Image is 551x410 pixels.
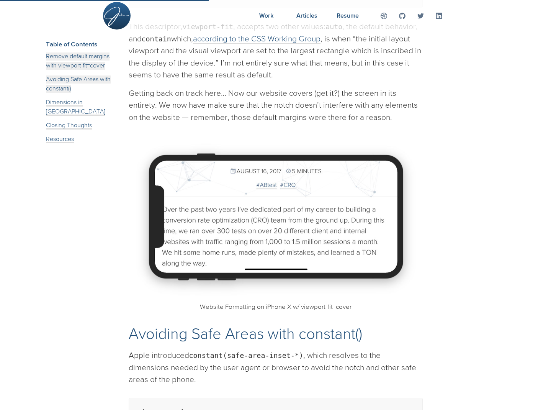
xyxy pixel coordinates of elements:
code: constant(safe-area-inset-*) [189,351,303,359]
p: This descriptor, , accepts two other values: , the default behavior, and which, , is when “the in... [129,20,423,81]
a: Dimensions in [GEOGRAPHIC_DATA] [46,98,105,116]
a: Avoiding Safe Areas with constant() [46,75,111,93]
img: Site Logo [104,7,129,26]
a: Remove default margins with viewport-fit=cover [46,52,110,70]
h2: Avoiding Safe Areas with constant() [129,324,423,343]
span: Resume [337,12,359,19]
a: Closing Thoughts [46,121,92,130]
code: contain [142,35,171,43]
span: Work [259,12,273,19]
a: Resources [46,135,74,143]
figcaption: Website Formatting on iPhone X w/ viewport-fit=cover [129,302,423,312]
a: according to the CSS Working Group [193,34,320,44]
img: Website Formatting on iPhone X w/ viewport-fit=cover [129,135,423,298]
h3: Table of Contents [46,40,119,48]
p: Apple introduced , which resolves to the dimensions needed by the user agent or browser to avoid ... [129,349,423,385]
span: Articles [296,12,317,19]
p: Getting back on track here… Now our website covers (get it?) the screen in its entirety. We now h... [129,87,423,123]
